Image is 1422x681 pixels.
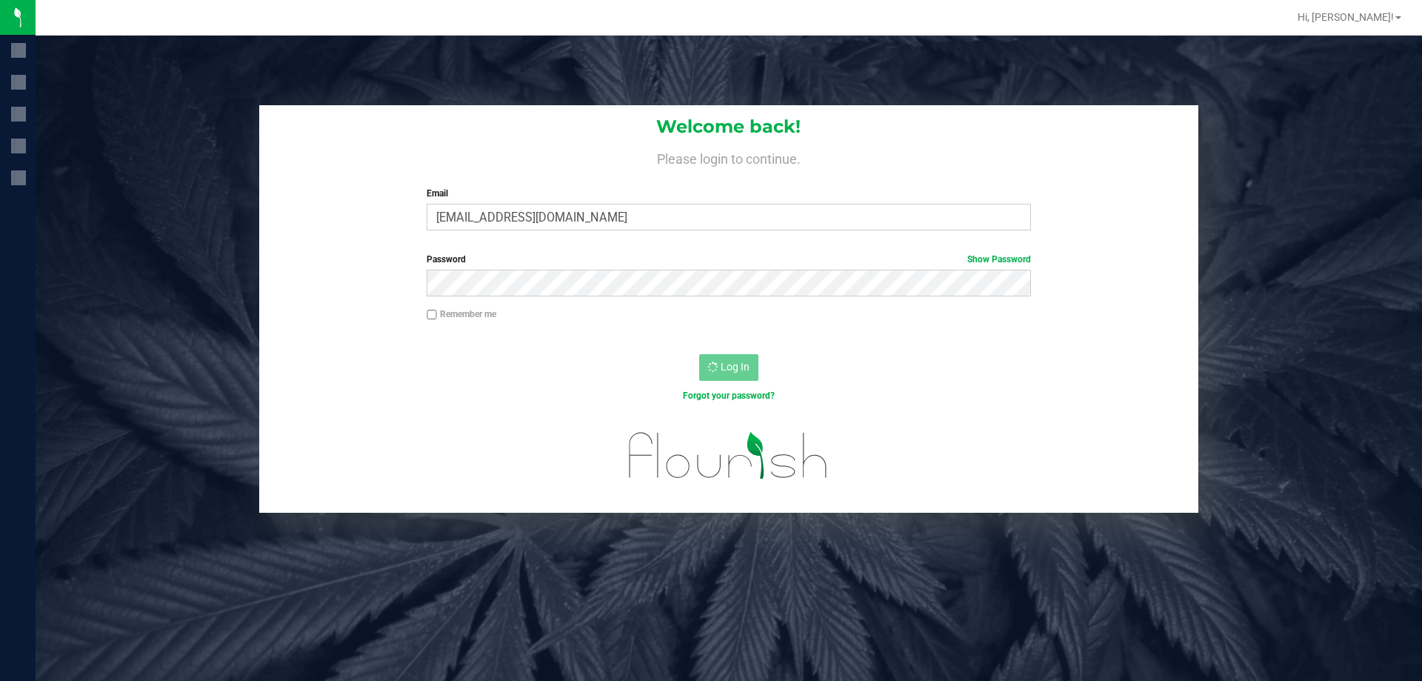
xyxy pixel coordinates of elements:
[259,117,1198,136] h1: Welcome back!
[1298,11,1394,23] span: Hi, [PERSON_NAME]!
[259,148,1198,166] h4: Please login to continue.
[427,187,1030,200] label: Email
[427,308,496,321] label: Remember me
[699,354,758,381] button: Log In
[721,361,750,373] span: Log In
[611,418,846,494] img: flourish_logo.svg
[427,254,466,265] span: Password
[967,254,1031,265] a: Show Password
[427,310,437,320] input: Remember me
[683,391,775,401] a: Forgot your password?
